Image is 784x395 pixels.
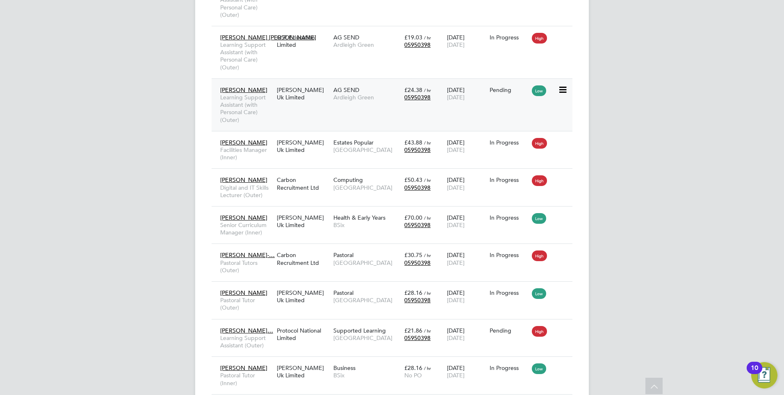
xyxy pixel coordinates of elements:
[424,177,431,183] span: / hr
[445,82,488,105] div: [DATE]
[424,365,431,371] span: / hr
[404,146,431,154] span: 05950398
[404,176,422,184] span: £50.43
[333,86,359,94] span: AG SEND
[532,250,547,261] span: High
[404,289,422,296] span: £28.16
[275,82,331,105] div: [PERSON_NAME] Uk Limited
[404,214,422,221] span: £70.00
[333,94,400,101] span: Ardleigh Green
[333,327,386,334] span: Supported Learning
[424,252,431,258] span: / hr
[333,372,400,379] span: BSix
[490,251,528,259] div: In Progress
[220,372,273,386] span: Pastoral Tutor (Inner)
[447,296,465,304] span: [DATE]
[490,364,528,372] div: In Progress
[404,86,422,94] span: £24.38
[220,251,275,259] span: [PERSON_NAME]-…
[404,139,422,146] span: £43.88
[333,364,356,372] span: Business
[333,34,359,41] span: AG SEND
[447,372,465,379] span: [DATE]
[220,184,273,199] span: Digital and IT Skills Lecturer (Outer)
[275,30,331,53] div: O R Education Limited
[333,296,400,304] span: [GEOGRAPHIC_DATA]
[220,296,273,311] span: Pastoral Tutor (Outer)
[447,94,465,101] span: [DATE]
[404,296,431,304] span: 05950398
[532,85,546,96] span: Low
[490,289,528,296] div: In Progress
[218,29,572,36] a: [PERSON_NAME] [PERSON_NAME]Learning Support Assistant (with Personal Care) (Outer)O R Education L...
[333,259,400,266] span: [GEOGRAPHIC_DATA]
[218,285,572,292] a: [PERSON_NAME]Pastoral Tutor (Outer)[PERSON_NAME] Uk LimitedPastoral[GEOGRAPHIC_DATA]£28.16 / hr05...
[490,176,528,184] div: In Progress
[447,146,465,154] span: [DATE]
[490,139,528,146] div: In Progress
[218,322,572,329] a: [PERSON_NAME]…Learning Support Assistant (Outer)Protocol National LimitedSupported Learning[GEOGR...
[333,221,400,229] span: BSix
[404,221,431,229] span: 05950398
[218,172,572,179] a: [PERSON_NAME]Digital and IT Skills Lecturer (Outer)Carbon Recruitment LtdComputing[GEOGRAPHIC_DAT...
[404,184,431,191] span: 05950398
[218,209,572,216] a: [PERSON_NAME]Senior Curriculum Manager (Inner)[PERSON_NAME] Uk LimitedHealth & Early YearsBSix£70...
[751,362,777,388] button: Open Resource Center, 10 new notifications
[404,34,422,41] span: £19.03
[445,247,488,270] div: [DATE]
[404,334,431,342] span: 05950398
[220,146,273,161] span: Facilities Manager (Inner)
[218,247,572,254] a: [PERSON_NAME]-…Pastoral Tutors (Outer)Carbon Recruitment LtdPastoral[GEOGRAPHIC_DATA]£30.75 / hr0...
[445,323,488,346] div: [DATE]
[532,288,546,299] span: Low
[424,290,431,296] span: / hr
[490,86,528,94] div: Pending
[404,364,422,372] span: £28.16
[218,360,572,367] a: [PERSON_NAME]Pastoral Tutor (Inner)[PERSON_NAME] Uk LimitedBusinessBSix£28.16 / hrNo PO[DATE][DAT...
[220,34,316,41] span: [PERSON_NAME] [PERSON_NAME]
[275,323,331,346] div: Protocol National Limited
[445,285,488,308] div: [DATE]
[445,210,488,233] div: [DATE]
[220,86,267,94] span: [PERSON_NAME]
[532,138,547,149] span: High
[490,327,528,334] div: Pending
[404,259,431,266] span: 05950398
[333,184,400,191] span: [GEOGRAPHIC_DATA]
[220,94,273,124] span: Learning Support Assistant (with Personal Care) (Outer)
[424,140,431,146] span: / hr
[333,214,385,221] span: Health & Early Years
[220,139,267,146] span: [PERSON_NAME]
[218,134,572,141] a: [PERSON_NAME]Facilities Manager (Inner)[PERSON_NAME] Uk LimitedEstates Popular[GEOGRAPHIC_DATA]£4...
[275,360,331,383] div: [PERSON_NAME] Uk Limited
[447,334,465,342] span: [DATE]
[333,41,400,48] span: Ardleigh Green
[424,87,431,93] span: / hr
[333,251,353,259] span: Pastoral
[532,363,546,374] span: Low
[532,175,547,186] span: High
[220,176,267,184] span: [PERSON_NAME]
[445,30,488,53] div: [DATE]
[220,214,267,221] span: [PERSON_NAME]
[404,372,422,379] span: No PO
[333,289,353,296] span: Pastoral
[447,221,465,229] span: [DATE]
[532,326,547,337] span: High
[751,368,758,379] div: 10
[404,251,422,259] span: £30.75
[404,327,422,334] span: £21.86
[220,364,267,372] span: [PERSON_NAME]
[275,210,331,233] div: [PERSON_NAME] Uk Limited
[490,214,528,221] div: In Progress
[445,360,488,383] div: [DATE]
[220,334,273,349] span: Learning Support Assistant (Outer)
[220,221,273,236] span: Senior Curriculum Manager (Inner)
[220,327,273,334] span: [PERSON_NAME]…
[490,34,528,41] div: In Progress
[333,139,374,146] span: Estates Popular
[275,172,331,195] div: Carbon Recruitment Ltd
[445,172,488,195] div: [DATE]
[424,215,431,221] span: / hr
[220,41,273,71] span: Learning Support Assistant (with Personal Care) (Outer)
